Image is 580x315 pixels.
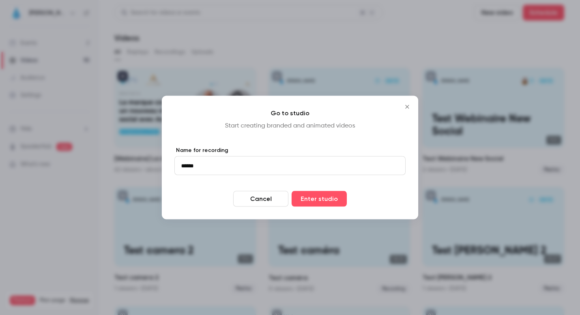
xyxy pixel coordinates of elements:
[292,191,347,207] button: Enter studio
[174,109,406,118] h4: Go to studio
[174,121,406,131] p: Start creating branded and animated videos
[174,146,406,154] label: Name for recording
[233,191,288,207] button: Cancel
[399,99,415,115] button: Close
